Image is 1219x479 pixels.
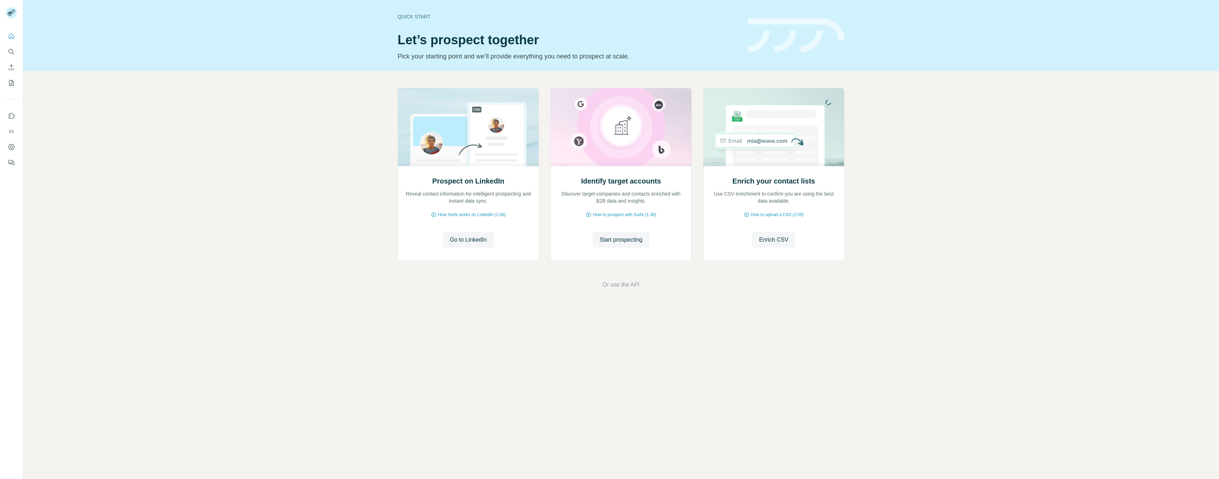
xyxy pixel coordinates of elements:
[443,232,494,248] button: Go to LinkedIn
[602,281,639,289] button: Or use the API
[398,33,739,47] h1: Let’s prospect together
[6,77,17,89] button: My lists
[592,232,650,248] button: Start prospecting
[6,45,17,58] button: Search
[550,88,692,166] img: Identify target accounts
[710,190,837,204] p: Use CSV enrichment to confirm you are using the best data available.
[593,212,656,218] span: How to prospect with Surfe (1:30)
[751,212,804,218] span: How to upload a CSV (2:59)
[6,141,17,153] button: Dashboard
[6,125,17,138] button: Use Surfe API
[6,30,17,43] button: Quick start
[450,236,487,244] span: Go to LinkedIn
[558,190,684,204] p: Discover target companies and contacts enriched with B2B data and insights.
[432,176,504,186] h2: Prospect on LinkedIn
[752,232,796,248] button: Enrich CSV
[6,156,17,169] button: Feedback
[438,212,506,218] span: How Surfe works on LinkedIn (1:58)
[405,190,532,204] p: Reveal contact information for intelligent prospecting and instant data sync.
[398,13,739,20] div: Quick start
[398,88,539,166] img: Prospect on LinkedIn
[398,51,739,61] p: Pick your starting point and we’ll provide everything you need to prospect at scale.
[6,109,17,122] button: Use Surfe on LinkedIn
[759,236,788,244] span: Enrich CSV
[703,88,844,166] img: Enrich your contact lists
[581,176,661,186] h2: Identify target accounts
[600,236,642,244] span: Start prospecting
[732,176,815,186] h2: Enrich your contact lists
[6,61,17,74] button: Enrich CSV
[748,18,844,53] img: banner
